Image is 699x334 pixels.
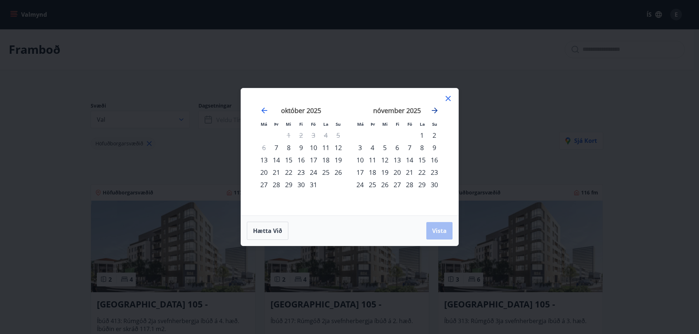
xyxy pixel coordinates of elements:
small: Fi [299,121,303,127]
div: 2 [428,129,441,141]
div: 20 [391,166,403,178]
td: Not available. miðvikudagur, 1. október 2025 [283,129,295,141]
td: Choose föstudagur, 31. október 2025 as your check-in date. It’s available. [307,178,320,191]
small: Fi [396,121,399,127]
td: Choose miðvikudagur, 5. nóvember 2025 as your check-in date. It’s available. [379,141,391,154]
div: 17 [354,166,366,178]
td: Not available. föstudagur, 3. október 2025 [307,129,320,141]
td: Choose þriðjudagur, 25. nóvember 2025 as your check-in date. It’s available. [366,178,379,191]
td: Choose þriðjudagur, 14. október 2025 as your check-in date. It’s available. [270,154,283,166]
div: 21 [403,166,416,178]
div: 27 [391,178,403,191]
div: Move backward to switch to the previous month. [260,106,269,115]
div: 28 [403,178,416,191]
td: Choose föstudagur, 14. nóvember 2025 as your check-in date. It’s available. [403,154,416,166]
td: Choose þriðjudagur, 4. nóvember 2025 as your check-in date. It’s available. [366,141,379,154]
strong: nóvember 2025 [373,106,421,115]
small: Mi [286,121,291,127]
div: 17 [307,154,320,166]
td: Choose miðvikudagur, 26. nóvember 2025 as your check-in date. It’s available. [379,178,391,191]
small: Su [336,121,341,127]
div: 24 [307,166,320,178]
small: Þr [371,121,375,127]
div: 23 [295,166,307,178]
td: Choose föstudagur, 21. nóvember 2025 as your check-in date. It’s available. [403,166,416,178]
td: Choose föstudagur, 10. október 2025 as your check-in date. It’s available. [307,141,320,154]
div: 11 [320,141,332,154]
div: 12 [332,141,344,154]
small: Fö [311,121,316,127]
div: 26 [379,178,391,191]
td: Choose miðvikudagur, 22. október 2025 as your check-in date. It’s available. [283,166,295,178]
div: 24 [354,178,366,191]
div: 10 [307,141,320,154]
td: Choose þriðjudagur, 28. október 2025 as your check-in date. It’s available. [270,178,283,191]
div: 16 [295,154,307,166]
td: Choose mánudagur, 24. nóvember 2025 as your check-in date. It’s available. [354,178,366,191]
div: 15 [416,154,428,166]
td: Choose fimmtudagur, 16. október 2025 as your check-in date. It’s available. [295,154,307,166]
div: 26 [332,166,344,178]
div: 14 [403,154,416,166]
td: Choose mánudagur, 10. nóvember 2025 as your check-in date. It’s available. [354,154,366,166]
div: 5 [379,141,391,154]
td: Choose sunnudagur, 12. október 2025 as your check-in date. It’s available. [332,141,344,154]
td: Choose fimmtudagur, 9. október 2025 as your check-in date. It’s available. [295,141,307,154]
td: Choose sunnudagur, 30. nóvember 2025 as your check-in date. It’s available. [428,178,441,191]
div: 23 [428,166,441,178]
small: Su [432,121,437,127]
td: Choose fimmtudagur, 27. nóvember 2025 as your check-in date. It’s available. [391,178,403,191]
div: 22 [283,166,295,178]
div: 15 [283,154,295,166]
td: Not available. sunnudagur, 5. október 2025 [332,129,344,141]
div: 12 [379,154,391,166]
td: Not available. fimmtudagur, 2. október 2025 [295,129,307,141]
td: Choose þriðjudagur, 18. nóvember 2025 as your check-in date. It’s available. [366,166,379,178]
div: 19 [379,166,391,178]
div: 1 [416,129,428,141]
td: Not available. laugardagur, 4. október 2025 [320,129,332,141]
div: 14 [270,154,283,166]
div: 22 [416,166,428,178]
td: Choose sunnudagur, 16. nóvember 2025 as your check-in date. It’s available. [428,154,441,166]
td: Choose laugardagur, 22. nóvember 2025 as your check-in date. It’s available. [416,166,428,178]
td: Choose miðvikudagur, 15. október 2025 as your check-in date. It’s available. [283,154,295,166]
div: 25 [366,178,379,191]
td: Choose laugardagur, 1. nóvember 2025 as your check-in date. It’s available. [416,129,428,141]
td: Choose þriðjudagur, 21. október 2025 as your check-in date. It’s available. [270,166,283,178]
div: 19 [332,154,344,166]
div: 18 [320,154,332,166]
div: 9 [428,141,441,154]
td: Choose fimmtudagur, 20. nóvember 2025 as your check-in date. It’s available. [391,166,403,178]
div: 8 [416,141,428,154]
td: Choose laugardagur, 29. nóvember 2025 as your check-in date. It’s available. [416,178,428,191]
td: Choose sunnudagur, 26. október 2025 as your check-in date. It’s available. [332,166,344,178]
small: Mi [382,121,388,127]
td: Choose miðvikudagur, 12. nóvember 2025 as your check-in date. It’s available. [379,154,391,166]
td: Choose þriðjudagur, 7. október 2025 as your check-in date. It’s available. [270,141,283,154]
td: Choose sunnudagur, 23. nóvember 2025 as your check-in date. It’s available. [428,166,441,178]
td: Choose sunnudagur, 19. október 2025 as your check-in date. It’s available. [332,154,344,166]
td: Choose fimmtudagur, 30. október 2025 as your check-in date. It’s available. [295,178,307,191]
div: 13 [258,154,270,166]
small: Má [261,121,267,127]
td: Choose mánudagur, 27. október 2025 as your check-in date. It’s available. [258,178,270,191]
td: Choose sunnudagur, 2. nóvember 2025 as your check-in date. It’s available. [428,129,441,141]
div: 9 [295,141,307,154]
small: Fö [407,121,412,127]
td: Choose föstudagur, 24. október 2025 as your check-in date. It’s available. [307,166,320,178]
small: La [323,121,328,127]
td: Choose mánudagur, 17. nóvember 2025 as your check-in date. It’s available. [354,166,366,178]
td: Not available. mánudagur, 6. október 2025 [258,141,270,154]
div: 8 [283,141,295,154]
td: Choose laugardagur, 25. október 2025 as your check-in date. It’s available. [320,166,332,178]
div: 10 [354,154,366,166]
td: Choose sunnudagur, 9. nóvember 2025 as your check-in date. It’s available. [428,141,441,154]
div: 25 [320,166,332,178]
div: 7 [403,141,416,154]
td: Choose föstudagur, 28. nóvember 2025 as your check-in date. It’s available. [403,178,416,191]
td: Choose þriðjudagur, 11. nóvember 2025 as your check-in date. It’s available. [366,154,379,166]
td: Choose laugardagur, 11. október 2025 as your check-in date. It’s available. [320,141,332,154]
td: Choose fimmtudagur, 13. nóvember 2025 as your check-in date. It’s available. [391,154,403,166]
td: Choose fimmtudagur, 23. október 2025 as your check-in date. It’s available. [295,166,307,178]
